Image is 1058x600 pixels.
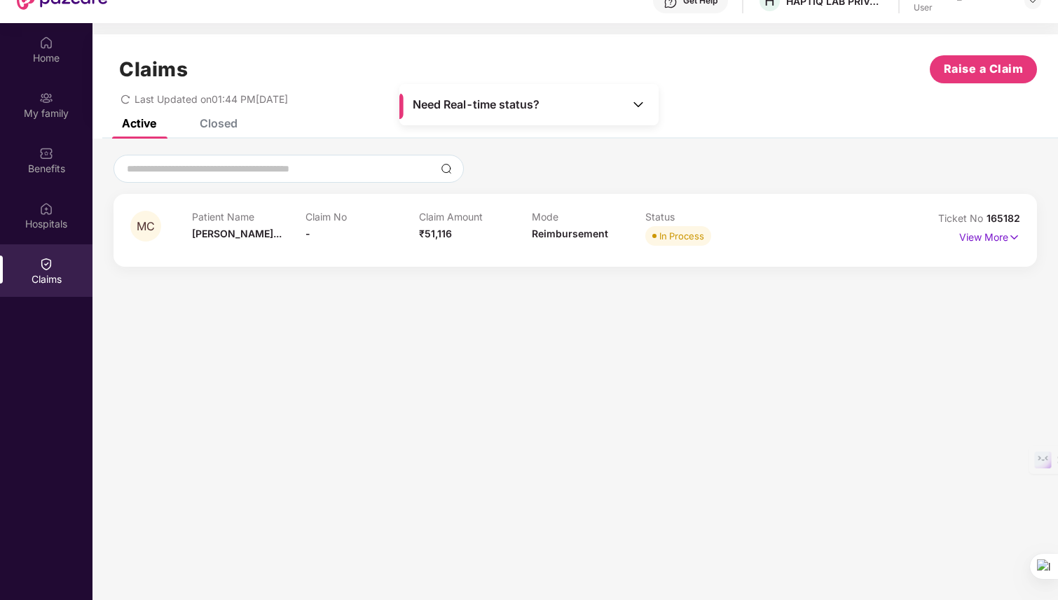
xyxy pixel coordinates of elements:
span: - [305,228,310,239]
img: svg+xml;base64,PHN2ZyBpZD0iSG9tZSIgeG1sbnM9Imh0dHA6Ly93d3cudzMub3JnLzIwMDAvc3ZnIiB3aWR0aD0iMjAiIG... [39,36,53,50]
button: Raise a Claim [930,55,1037,83]
div: In Process [659,229,704,243]
span: Ticket No [938,212,987,224]
h1: Claims [119,57,188,81]
span: [PERSON_NAME]... [192,228,282,239]
div: Active [122,116,156,130]
p: Patient Name [192,211,305,223]
span: Reimbursement [532,228,608,239]
img: Toggle Icon [631,97,645,111]
span: Need Real-time status? [413,97,540,112]
div: Closed [200,116,238,130]
span: redo [121,93,130,105]
span: 165182 [987,212,1020,224]
img: svg+xml;base64,PHN2ZyB4bWxucz0iaHR0cDovL3d3dy53My5vcmcvMjAwMC9zdmciIHdpZHRoPSIxNyIgaGVpZ2h0PSIxNy... [1008,230,1020,245]
span: MC [137,221,155,232]
img: svg+xml;base64,PHN2ZyB3aWR0aD0iMjAiIGhlaWdodD0iMjAiIHZpZXdCb3g9IjAgMCAyMCAyMCIgZmlsbD0ibm9uZSIgeG... [39,91,53,105]
span: Last Updated on 01:44 PM[DATE] [135,93,288,105]
p: Claim Amount [419,211,533,223]
span: ₹51,116 [419,228,452,239]
img: svg+xml;base64,PHN2ZyBpZD0iQmVuZWZpdHMiIHhtbG5zPSJodHRwOi8vd3d3LnczLm9yZy8yMDAwL3N2ZyIgd2lkdGg9Ij... [39,146,53,160]
p: Status [645,211,759,223]
span: Raise a Claim [944,60,1024,78]
p: View More [959,226,1020,245]
img: svg+xml;base64,PHN2ZyBpZD0iU2VhcmNoLTMyeDMyIiB4bWxucz0iaHR0cDovL3d3dy53My5vcmcvMjAwMC9zdmciIHdpZH... [441,163,452,174]
img: svg+xml;base64,PHN2ZyBpZD0iSG9zcGl0YWxzIiB4bWxucz0iaHR0cDovL3d3dy53My5vcmcvMjAwMC9zdmciIHdpZHRoPS... [39,202,53,216]
img: svg+xml;base64,PHN2ZyBpZD0iQ2xhaW0iIHhtbG5zPSJodHRwOi8vd3d3LnczLm9yZy8yMDAwL3N2ZyIgd2lkdGg9IjIwIi... [39,257,53,271]
p: Mode [532,211,645,223]
p: Claim No [305,211,419,223]
div: User [914,2,1012,13]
